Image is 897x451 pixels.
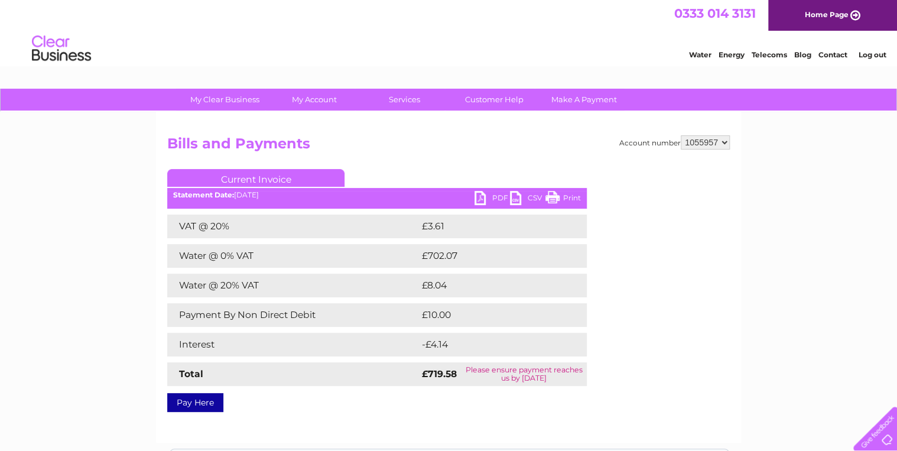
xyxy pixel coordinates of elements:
[419,244,566,268] td: £702.07
[461,362,587,386] td: Please ensure payment reaches us by [DATE]
[858,50,886,59] a: Log out
[689,50,711,59] a: Water
[419,303,563,327] td: £10.00
[535,89,633,111] a: Make A Payment
[422,368,457,379] strong: £719.58
[356,89,453,111] a: Services
[545,191,581,208] a: Print
[176,89,274,111] a: My Clear Business
[167,191,587,199] div: [DATE]
[719,50,745,59] a: Energy
[794,50,811,59] a: Blog
[167,274,419,297] td: Water @ 20% VAT
[179,368,203,379] strong: Total
[474,191,510,208] a: PDF
[818,50,847,59] a: Contact
[419,274,560,297] td: £8.04
[752,50,787,59] a: Telecoms
[446,89,543,111] a: Customer Help
[167,303,419,327] td: Payment By Non Direct Debit
[173,190,234,199] b: Statement Date:
[170,7,729,57] div: Clear Business is a trading name of Verastar Limited (registered in [GEOGRAPHIC_DATA] No. 3667643...
[167,169,344,187] a: Current Invoice
[674,6,756,21] a: 0333 014 3131
[419,333,561,356] td: -£4.14
[266,89,363,111] a: My Account
[31,31,92,67] img: logo.png
[167,333,419,356] td: Interest
[167,244,419,268] td: Water @ 0% VAT
[619,135,730,150] div: Account number
[167,393,223,412] a: Pay Here
[167,215,419,238] td: VAT @ 20%
[419,215,558,238] td: £3.61
[167,135,730,158] h2: Bills and Payments
[510,191,545,208] a: CSV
